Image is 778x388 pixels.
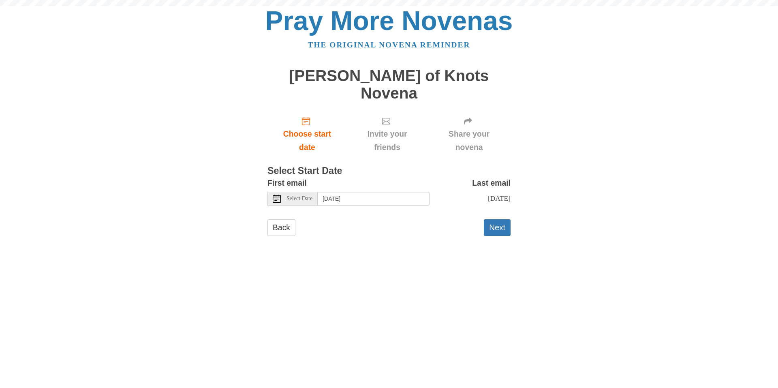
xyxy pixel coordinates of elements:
[427,110,511,158] div: Click "Next" to confirm your start date first.
[267,110,347,158] a: Choose start date
[267,176,307,190] label: First email
[488,194,511,202] span: [DATE]
[436,127,502,154] span: Share your novena
[355,127,419,154] span: Invite your friends
[347,110,427,158] div: Click "Next" to confirm your start date first.
[276,127,339,154] span: Choose start date
[286,196,312,202] span: Select Date
[484,219,511,236] button: Next
[308,41,470,49] a: The original novena reminder
[267,219,295,236] a: Back
[267,67,511,102] h1: [PERSON_NAME] of Knots Novena
[267,166,511,176] h3: Select Start Date
[472,176,511,190] label: Last email
[265,6,513,36] a: Pray More Novenas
